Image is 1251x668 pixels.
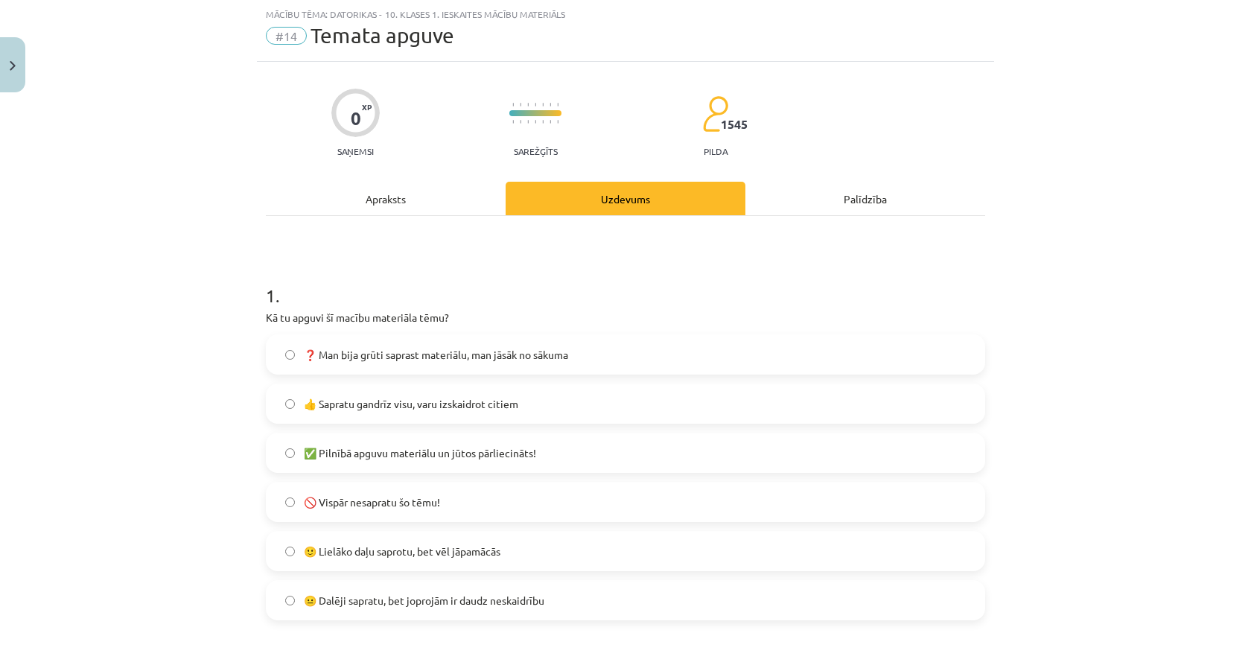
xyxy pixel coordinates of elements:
input: 👍 Sapratu gandrīz visu, varu izskaidrot citiem [285,399,295,409]
span: ❓ Man bija grūti saprast materiālu, man jāsāk no sākuma [304,347,568,363]
p: Saņemsi [331,146,380,156]
img: icon-short-line-57e1e144782c952c97e751825c79c345078a6d821885a25fce030b3d8c18986b.svg [542,120,544,124]
input: 🚫 Vispār nesapratu šo tēmu! [285,497,295,507]
img: icon-short-line-57e1e144782c952c97e751825c79c345078a6d821885a25fce030b3d8c18986b.svg [512,103,514,106]
img: icon-short-line-57e1e144782c952c97e751825c79c345078a6d821885a25fce030b3d8c18986b.svg [527,103,529,106]
input: ✅ Pilnībā apguvu materiālu un jūtos pārliecināts! [285,448,295,458]
img: icon-short-line-57e1e144782c952c97e751825c79c345078a6d821885a25fce030b3d8c18986b.svg [512,120,514,124]
img: icon-short-line-57e1e144782c952c97e751825c79c345078a6d821885a25fce030b3d8c18986b.svg [535,120,536,124]
span: #14 [266,27,307,45]
span: 👍 Sapratu gandrīz visu, varu izskaidrot citiem [304,396,518,412]
p: Kā tu apguvi šī macību materiāla tēmu? [266,310,985,325]
img: icon-short-line-57e1e144782c952c97e751825c79c345078a6d821885a25fce030b3d8c18986b.svg [550,103,551,106]
img: icon-short-line-57e1e144782c952c97e751825c79c345078a6d821885a25fce030b3d8c18986b.svg [550,120,551,124]
input: ❓ Man bija grūti saprast materiālu, man jāsāk no sākuma [285,350,295,360]
img: icon-short-line-57e1e144782c952c97e751825c79c345078a6d821885a25fce030b3d8c18986b.svg [542,103,544,106]
span: ✅ Pilnībā apguvu materiālu un jūtos pārliecināts! [304,445,536,461]
span: 1545 [721,118,748,131]
img: icon-short-line-57e1e144782c952c97e751825c79c345078a6d821885a25fce030b3d8c18986b.svg [527,120,529,124]
img: icon-close-lesson-0947bae3869378f0d4975bcd49f059093ad1ed9edebbc8119c70593378902aed.svg [10,61,16,71]
img: icon-short-line-57e1e144782c952c97e751825c79c345078a6d821885a25fce030b3d8c18986b.svg [520,120,521,124]
div: 0 [351,108,361,129]
img: icon-short-line-57e1e144782c952c97e751825c79c345078a6d821885a25fce030b3d8c18986b.svg [557,103,558,106]
div: Uzdevums [506,182,745,215]
input: 😐 Dalēji sapratu, bet joprojām ir daudz neskaidrību [285,596,295,605]
img: icon-short-line-57e1e144782c952c97e751825c79c345078a6d821885a25fce030b3d8c18986b.svg [535,103,536,106]
input: 🙂 Lielāko daļu saprotu, bet vēl jāpamācās [285,547,295,556]
div: Apraksts [266,182,506,215]
h1: 1 . [266,259,985,305]
img: students-c634bb4e5e11cddfef0936a35e636f08e4e9abd3cc4e673bd6f9a4125e45ecb1.svg [702,95,728,133]
span: 🙂 Lielāko daļu saprotu, bet vēl jāpamācās [304,544,500,559]
span: 🚫 Vispār nesapratu šo tēmu! [304,494,440,510]
img: icon-short-line-57e1e144782c952c97e751825c79c345078a6d821885a25fce030b3d8c18986b.svg [520,103,521,106]
img: icon-short-line-57e1e144782c952c97e751825c79c345078a6d821885a25fce030b3d8c18986b.svg [557,120,558,124]
div: Palīdzība [745,182,985,215]
p: pilda [704,146,728,156]
span: 😐 Dalēji sapratu, bet joprojām ir daudz neskaidrību [304,593,544,608]
div: Mācību tēma: Datorikas - 10. klases 1. ieskaites mācību materiāls [266,9,985,19]
span: XP [362,103,372,111]
p: Sarežģīts [514,146,558,156]
span: Temata apguve [311,23,454,48]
